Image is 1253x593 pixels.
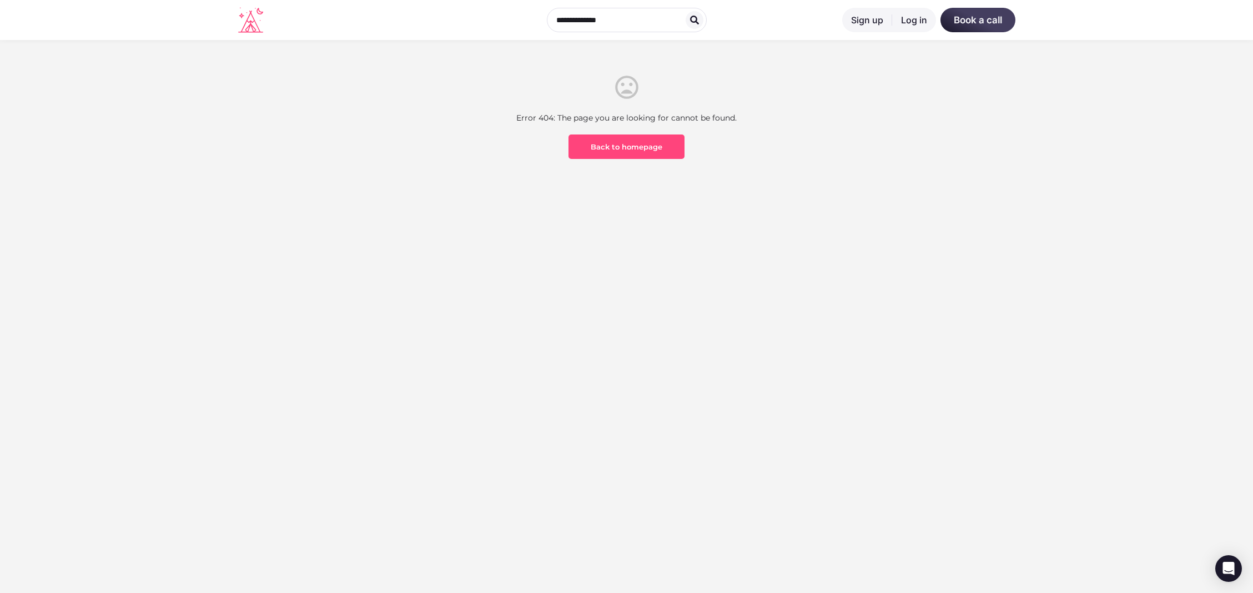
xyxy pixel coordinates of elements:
[568,134,685,159] a: Back to homepage
[1215,555,1242,582] div: Open Intercom Messenger
[842,8,892,32] a: Sign up
[940,8,1015,32] a: Book a call
[302,112,952,123] li: Error 404: The page you are looking for cannot be found.
[892,8,936,32] a: Log in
